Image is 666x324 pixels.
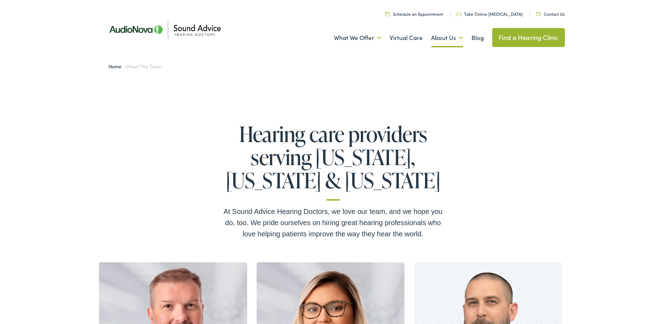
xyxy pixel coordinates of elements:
a: Schedule an Appointment [385,11,443,17]
a: Contact Us [536,11,565,17]
img: Headphone icon in a unique green color, suggesting audio-related services or features. [456,12,461,16]
a: Find a Hearing Clinic [492,28,565,47]
h1: Hearing care providers serving [US_STATE], [US_STATE] & [US_STATE] [221,122,446,201]
a: About Us [431,25,463,51]
span: Meet the Team [127,63,161,70]
a: What We Offer [334,25,381,51]
span: / [108,63,161,70]
a: Virtual Care [390,25,423,51]
a: Home [108,63,125,70]
img: Calendar icon in a unique green color, symbolizing scheduling or date-related features. [385,12,389,16]
a: Blog [472,25,484,51]
a: Take Online [MEDICAL_DATA] [456,11,523,17]
div: At Sound Advice Hearing Doctors, we love our team, and we hope you do, too. We pride ourselves on... [221,206,446,239]
img: Icon representing mail communication in a unique green color, indicative of contact or communicat... [536,12,541,16]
